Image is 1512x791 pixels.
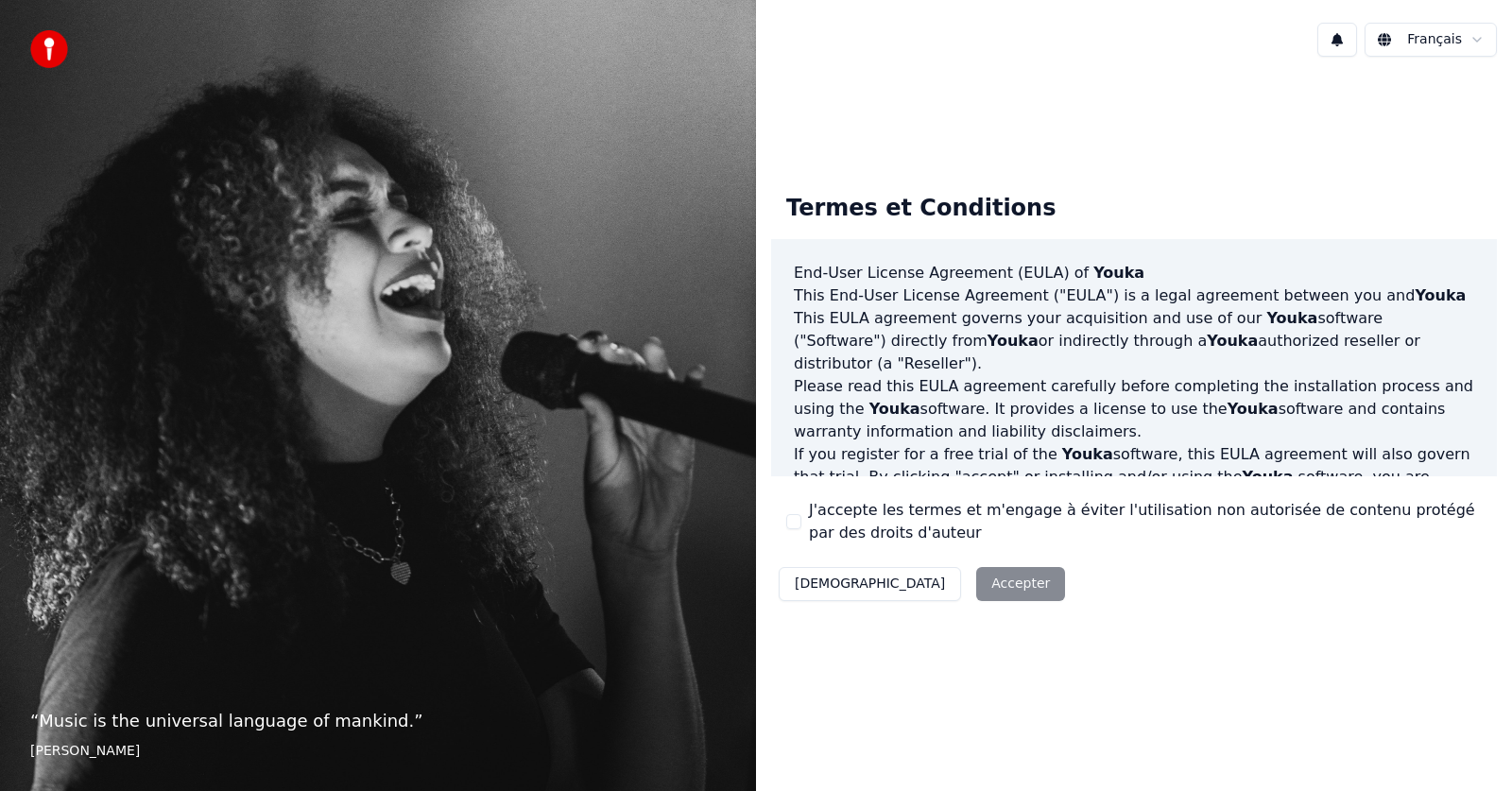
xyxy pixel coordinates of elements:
h3: End-User License Agreement (EULA) of [794,262,1474,284]
span: Youka [1207,332,1258,350]
img: youka [30,30,68,68]
span: Youka [1228,400,1279,418]
p: This EULA agreement governs your acquisition and use of our software ("Software") directly from o... [794,307,1474,375]
span: Youka [988,332,1039,350]
span: Youka [1243,468,1294,486]
span: Youka [1093,264,1144,282]
p: “ Music is the universal language of mankind. ” [30,708,726,734]
span: Youka [1062,445,1113,463]
p: If you register for a free trial of the software, this EULA agreement will also govern that trial... [794,443,1474,534]
footer: [PERSON_NAME] [30,742,726,761]
span: Youka [869,400,920,418]
p: Please read this EULA agreement carefully before completing the installation process and using th... [794,375,1474,443]
span: Youka [1415,286,1466,304]
button: [DEMOGRAPHIC_DATA] [779,567,961,601]
div: Termes et Conditions [771,179,1071,239]
p: This End-User License Agreement ("EULA") is a legal agreement between you and [794,284,1474,307]
label: J'accepte les termes et m'engage à éviter l'utilisation non autorisée de contenu protégé par des ... [809,499,1482,544]
span: Youka [1266,309,1317,327]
